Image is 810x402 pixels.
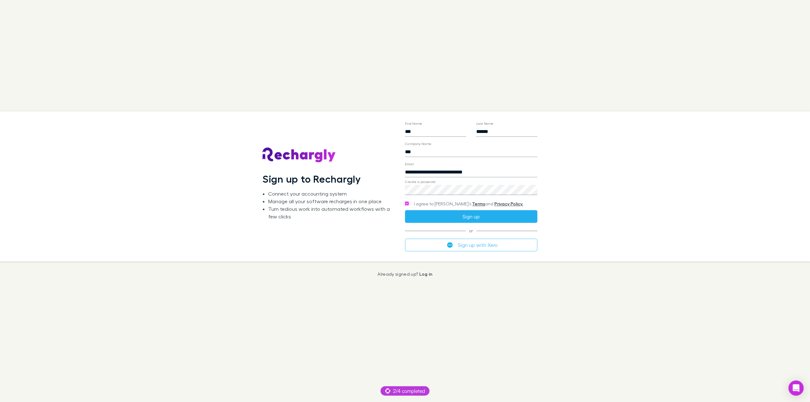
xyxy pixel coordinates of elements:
[405,141,432,146] label: Company Name
[377,272,432,277] p: Already signed up?
[405,121,422,126] label: First Name
[788,380,804,396] div: Open Intercom Messenger
[405,210,537,223] button: Sign up
[405,179,435,184] label: Create a password
[268,198,395,205] li: Manage all your software recharges in one place
[414,201,523,207] span: I agree to [PERSON_NAME]’s and
[268,190,395,198] li: Connect your accounting system
[405,162,414,166] label: Email
[447,242,453,248] img: Xero's logo
[476,121,494,126] label: Last Name
[405,239,537,251] button: Sign up with Xero
[263,173,361,185] h1: Sign up to Rechargly
[263,148,336,163] img: Rechargly's Logo
[494,201,523,206] a: Privacy Policy.
[268,205,395,220] li: Turn tedious work into automated workflows with a few clicks
[472,201,485,206] a: Terms
[419,271,433,277] a: Log in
